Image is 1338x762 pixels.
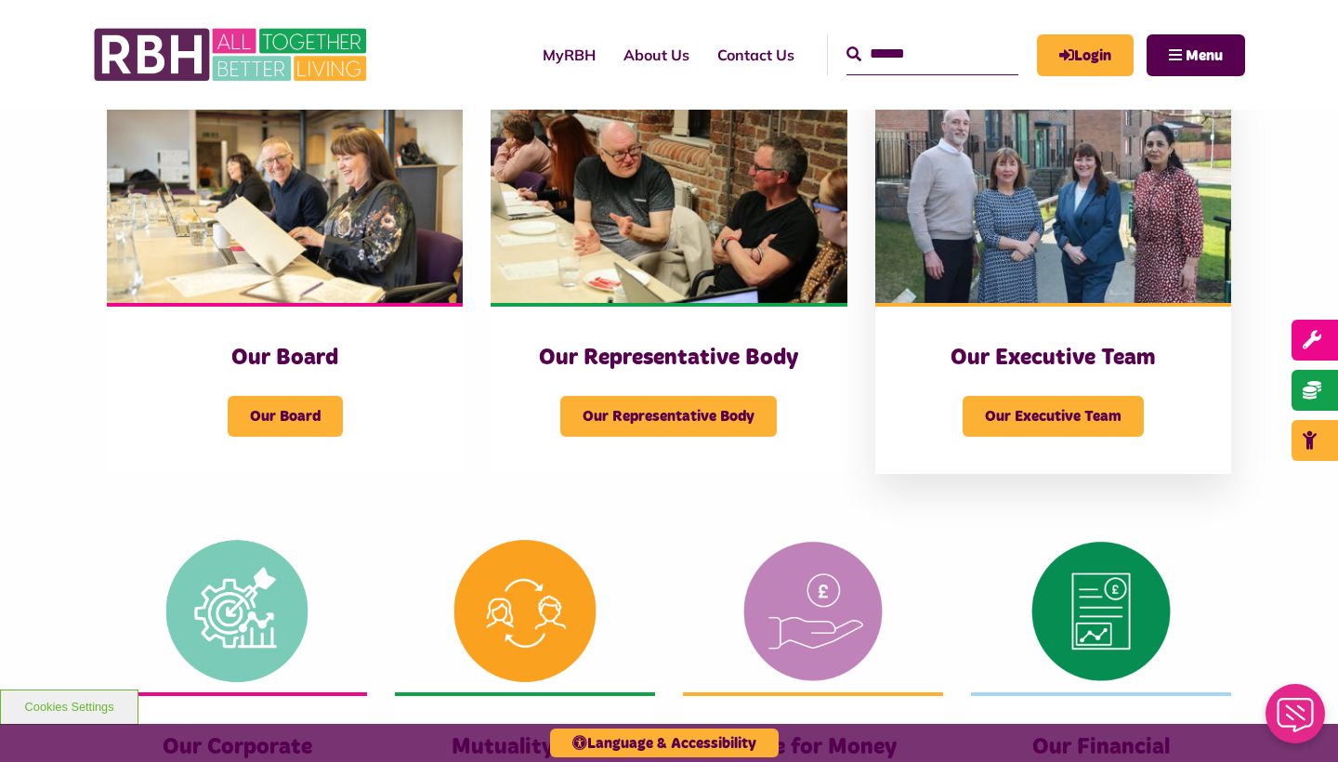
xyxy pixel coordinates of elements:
[529,30,610,80] a: MyRBH
[107,80,463,474] a: Our Board Our Board
[107,530,367,692] img: Corporate Strategy
[963,396,1144,437] span: Our Executive Team
[560,396,777,437] span: Our Representative Body
[144,344,426,373] h3: Our Board
[528,344,809,373] h3: Our Representative Body
[683,530,943,692] img: Value For Money
[846,34,1018,74] input: Search
[550,729,779,757] button: Language & Accessibility
[228,396,343,437] span: Our Board
[395,530,655,692] img: Mutuality
[107,80,463,303] img: RBH Board 1
[93,19,372,91] img: RBH
[491,80,846,474] a: Our Representative Body Our Representative Body
[971,530,1231,692] img: Financial Statement
[1254,678,1338,762] iframe: Netcall Web Assistant for live chat
[1147,34,1245,76] button: Navigation
[703,30,808,80] a: Contact Us
[491,80,846,303] img: Rep Body
[912,344,1194,373] h3: Our Executive Team
[875,80,1231,303] img: RBH Executive Team
[610,30,703,80] a: About Us
[1037,34,1134,76] a: MyRBH
[1186,48,1223,63] span: Menu
[875,80,1231,474] a: Our Executive Team Our Executive Team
